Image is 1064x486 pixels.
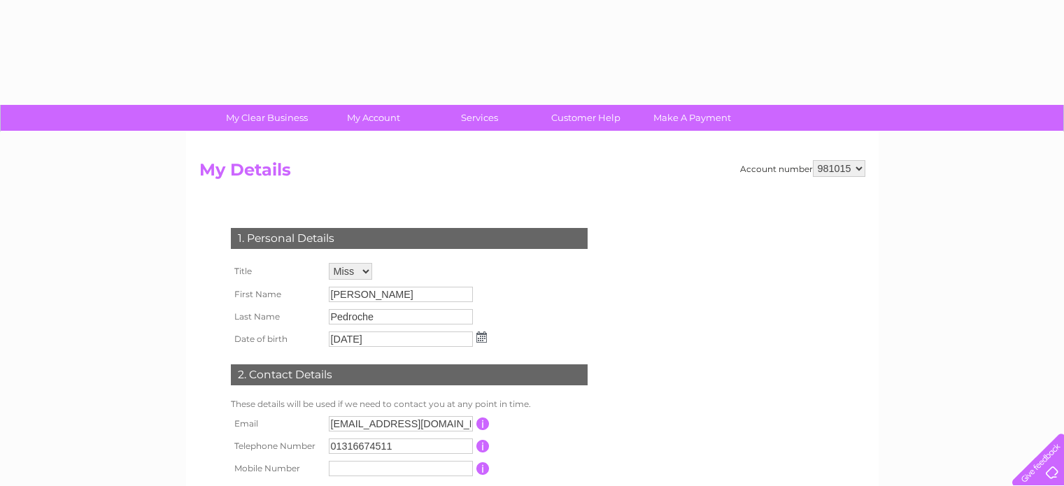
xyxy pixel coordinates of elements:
div: Account number [740,160,865,177]
th: Title [227,259,325,283]
h2: My Details [199,160,865,187]
th: Telephone Number [227,435,325,457]
input: Information [476,440,490,452]
input: Information [476,462,490,475]
input: Information [476,417,490,430]
td: These details will be used if we need to contact you at any point in time. [227,396,591,413]
a: My Clear Business [209,105,325,131]
th: Date of birth [227,328,325,350]
a: Customer Help [528,105,644,131]
a: My Account [315,105,431,131]
div: 1. Personal Details [231,228,588,249]
th: Email [227,413,325,435]
a: Make A Payment [634,105,750,131]
img: ... [476,331,487,343]
th: First Name [227,283,325,306]
a: Services [422,105,537,131]
th: Last Name [227,306,325,328]
th: Mobile Number [227,457,325,480]
div: 2. Contact Details [231,364,588,385]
